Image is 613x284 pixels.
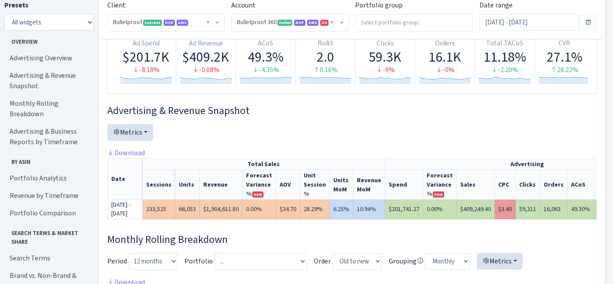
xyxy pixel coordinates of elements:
[4,170,92,187] a: Portfolio Analytics
[164,20,175,26] span: DSP
[200,170,243,200] th: Revenue
[359,65,411,75] div: -9%
[419,38,471,48] div: Orders
[516,170,540,200] th: Clicks
[314,256,331,267] label: Order
[240,38,292,48] div: ACoS
[108,159,143,200] th: Date
[294,20,305,26] span: DSP
[385,200,423,219] td: $201,741.27
[353,170,385,200] th: Revenue MoM
[359,48,411,65] div: 59.3K
[4,95,92,123] a: Monthly Rolling Breakdown
[143,20,162,26] span: Current
[299,65,352,75] div: 0.16%
[538,48,591,65] div: 27.1%
[107,124,153,141] button: Metrics
[433,191,444,197] span: new
[120,38,172,48] div: Ad Spend
[240,48,292,65] div: 49.3%
[356,14,473,30] input: Select portfolio group...
[4,187,92,204] a: Revenue by Timeframe
[180,38,232,48] div: Ad Revenue
[243,170,276,200] th: Revenue Forecast Variance %
[477,253,523,270] button: Metrics
[243,200,276,219] td: 0.00%
[299,38,352,48] div: RoAS
[4,67,92,95] a: Advertising & Revenue Snapshot
[143,170,175,200] th: Sessions
[307,20,318,26] span: AMC
[180,48,232,65] div: $409.2K
[108,200,143,219] td: [DATE] - [DATE]
[516,200,540,219] td: 59,311
[330,170,353,200] th: Units MoM
[457,200,495,219] td: $409,249.40
[5,154,91,166] span: By ASIN
[107,104,597,117] h3: Widget #2
[200,200,243,219] td: $1,904,611.80
[4,249,92,267] a: Search Terms
[4,49,92,67] a: Advertising Overview
[107,148,145,157] a: Download
[252,191,264,197] span: new
[276,170,300,200] th: AOV
[180,65,232,75] div: -0.08%
[108,14,224,31] span: Bulletproof <span class="badge badge-success">Current</span><span class="badge badge-primary">DSP...
[143,200,175,219] td: 233,525
[538,38,591,48] div: CVR
[389,256,424,267] label: Grouping
[4,123,92,151] a: Advertising & Business Reports by Timeframe
[4,204,92,222] a: Portfolio Comparison
[568,200,594,219] td: 49.30%
[423,170,457,200] th: Spend Forecast Variance %
[479,48,531,65] div: 11.18%
[320,20,329,26] span: US
[495,170,516,200] th: CPC
[107,233,597,246] h3: Widget #38
[277,20,292,26] span: Seller
[240,65,292,75] div: -4.35%
[5,225,91,246] span: Search Terms & Market Share
[120,65,172,75] div: -8.18%
[423,200,457,219] td: 0.00%
[232,14,348,31] span: Bulletproof 360 <span class="badge badge-success">Seller</span><span class="badge badge-primary">...
[276,200,300,219] td: $34.70
[175,170,200,200] th: Units
[175,200,200,219] td: 66,053
[206,18,209,27] span: Remove all items
[359,38,411,48] div: Clicks
[385,170,423,200] th: Spend
[120,48,172,65] div: $201.7K
[300,170,330,200] th: Unit Session %
[107,256,127,267] label: Period
[457,170,495,200] th: Sales
[177,20,188,26] span: AMC
[237,18,338,27] span: Bulletproof 360 <span class="badge badge-success">Seller</span><span class="badge badge-primary">...
[143,159,385,170] th: Total Sales
[353,200,385,219] td: 10.94%
[540,200,568,219] td: 16,063
[5,34,91,46] span: Overview
[300,200,330,219] td: 28.29%
[185,256,213,267] label: Portfolio
[113,18,214,27] span: Bulletproof <span class="badge badge-success">Current</span><span class="badge badge-primary">DSP...
[568,170,594,200] th: ACoS
[419,48,471,65] div: 16.1K
[538,65,591,75] div: 26.22%
[540,170,568,200] th: Orders
[479,65,531,75] div: -2.20%
[479,38,531,48] div: Total TACoS
[330,200,353,219] td: 6.25%
[331,18,334,27] span: Remove all items
[419,65,471,75] div: -0%
[495,200,516,219] td: $3.40
[299,48,352,65] div: 2.0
